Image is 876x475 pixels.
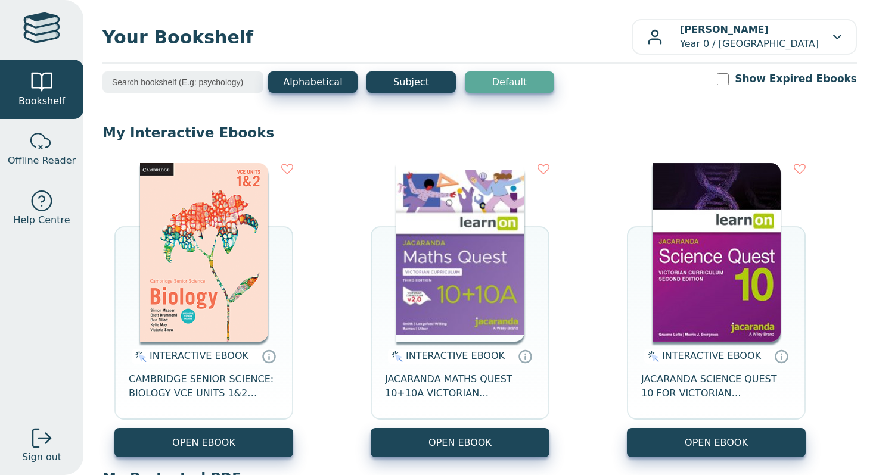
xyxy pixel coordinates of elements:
img: 1499aa3b-a4b8-4611-837d-1f2651393c4c.jpg [396,163,524,342]
span: JACARANDA MATHS QUEST 10+10A VICTORIAN CURRICULUM LEARNON EBOOK 3E [385,372,535,401]
p: My Interactive Ebooks [102,124,857,142]
a: Interactive eBooks are accessed online via the publisher’s portal. They contain interactive resou... [518,349,532,363]
img: c9bfab9e-4093-ea11-a992-0272d098c78b.png [140,163,268,342]
button: OPEN EBOOK [627,428,806,457]
span: INTERACTIVE EBOOK [150,350,248,361]
img: b7253847-5288-ea11-a992-0272d098c78b.jpg [653,163,781,342]
button: OPEN EBOOK [371,428,549,457]
a: Interactive eBooks are accessed online via the publisher’s portal. They contain interactive resou... [262,349,276,363]
img: interactive.svg [388,349,403,364]
span: CAMBRIDGE SENIOR SCIENCE: BIOLOGY VCE UNITS 1&2 STUDENT EBOOK [129,372,279,401]
span: JACARANDA SCIENCE QUEST 10 FOR VICTORIAN CURRICULUM LEARNON 2E EBOOK [641,372,791,401]
img: interactive.svg [644,349,659,364]
span: INTERACTIVE EBOOK [662,350,761,361]
button: Alphabetical [268,71,358,93]
span: INTERACTIVE EBOOK [406,350,505,361]
b: [PERSON_NAME] [680,24,769,35]
button: [PERSON_NAME]Year 0 / [GEOGRAPHIC_DATA] [632,19,857,55]
button: Subject [366,71,456,93]
span: Offline Reader [8,154,76,168]
span: Bookshelf [18,94,65,108]
button: Default [465,71,554,93]
img: interactive.svg [132,349,147,364]
label: Show Expired Ebooks [735,71,857,86]
input: Search bookshelf (E.g: psychology) [102,71,263,93]
a: Interactive eBooks are accessed online via the publisher’s portal. They contain interactive resou... [774,349,788,363]
span: Your Bookshelf [102,24,632,51]
span: Sign out [22,450,61,464]
span: Help Centre [13,213,70,227]
button: OPEN EBOOK [114,428,293,457]
p: Year 0 / [GEOGRAPHIC_DATA] [680,23,819,51]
